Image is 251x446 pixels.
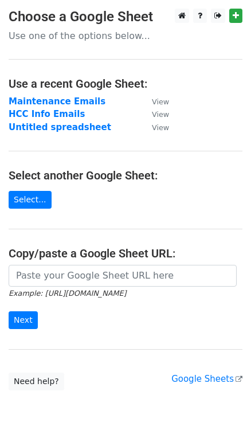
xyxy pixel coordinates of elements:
a: HCC Info Emails [9,109,85,119]
small: View [152,110,169,119]
a: Untitled spreadsheet [9,122,111,132]
h4: Select another Google Sheet: [9,169,242,182]
a: Google Sheets [171,374,242,384]
small: Example: [URL][DOMAIN_NAME] [9,289,126,298]
a: View [140,109,169,119]
h3: Choose a Google Sheet [9,9,242,25]
a: View [140,122,169,132]
a: View [140,96,169,107]
small: View [152,97,169,106]
p: Use one of the options below... [9,30,242,42]
small: View [152,123,169,132]
a: Need help? [9,373,64,390]
a: Maintenance Emails [9,96,105,107]
a: Select... [9,191,52,209]
input: Paste your Google Sheet URL here [9,265,237,287]
h4: Copy/paste a Google Sheet URL: [9,247,242,260]
input: Next [9,311,38,329]
h4: Use a recent Google Sheet: [9,77,242,91]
